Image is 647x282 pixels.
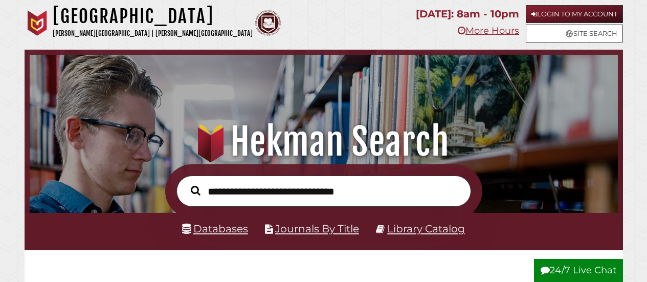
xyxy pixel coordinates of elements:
[275,222,359,235] a: Journals By Title
[255,10,281,36] img: Calvin Theological Seminary
[387,222,465,235] a: Library Catalog
[458,25,519,36] a: More Hours
[182,222,248,235] a: Databases
[526,25,623,42] a: Site Search
[416,5,519,23] p: [DATE]: 8am - 10pm
[191,185,200,196] i: Search
[53,5,253,28] h1: [GEOGRAPHIC_DATA]
[53,28,253,39] p: [PERSON_NAME][GEOGRAPHIC_DATA] | [PERSON_NAME][GEOGRAPHIC_DATA]
[186,183,206,198] button: Search
[25,10,50,36] img: Calvin University
[526,5,623,23] a: Login to My Account
[39,119,608,164] h1: Hekman Search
